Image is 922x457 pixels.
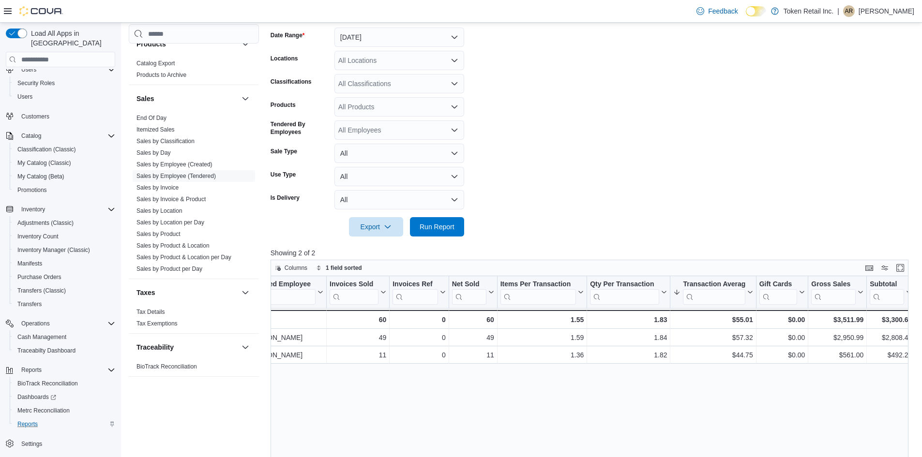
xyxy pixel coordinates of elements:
[590,280,667,305] button: Qty Per Transaction
[451,57,458,64] button: Open list of options
[14,271,65,283] a: Purchase Orders
[10,90,119,103] button: Users
[17,173,64,180] span: My Catalog (Beta)
[811,280,856,289] div: Gross Sales
[334,167,464,186] button: All
[21,366,42,374] span: Reports
[17,300,42,308] span: Transfers
[837,5,839,17] p: |
[14,91,36,103] a: Users
[136,288,155,297] h3: Taxes
[136,173,216,179] a: Sales by Employee (Tendered)
[14,418,42,430] a: Reports
[879,262,891,274] button: Display options
[14,405,74,416] a: Metrc Reconciliation
[811,314,863,325] div: $3,511.99
[14,77,115,89] span: Security Roles
[17,130,45,142] button: Catalog
[393,280,445,305] button: Invoices Ref
[17,219,74,227] span: Adjustments (Classic)
[14,217,115,229] span: Adjustments (Classic)
[673,349,753,361] div: $44.75
[870,349,912,361] div: $492.20
[859,5,914,17] p: [PERSON_NAME]
[14,345,79,356] a: Traceabilty Dashboard
[14,285,115,296] span: Transfers (Classic)
[21,206,45,213] span: Inventory
[14,345,115,356] span: Traceabilty Dashboard
[10,344,119,357] button: Traceabilty Dashboard
[17,287,66,295] span: Transfers (Classic)
[17,364,115,376] span: Reports
[271,171,296,178] label: Use Type
[136,254,231,261] a: Sales by Product & Location per Day
[330,280,386,305] button: Invoices Sold
[17,318,115,329] span: Operations
[14,231,62,242] a: Inventory Count
[17,204,115,215] span: Inventory
[452,314,494,325] div: 60
[14,271,115,283] span: Purchase Orders
[10,156,119,170] button: My Catalog (Classic)
[2,317,119,330] button: Operations
[247,332,323,343] div: [PERSON_NAME]
[17,64,40,75] button: Users
[500,280,576,305] div: Items Per Transaction
[14,331,115,343] span: Cash Management
[500,280,584,305] button: Items Per Transaction
[136,184,179,191] a: Sales by Invoice
[759,280,797,305] div: Gift Card Sales
[240,287,251,298] button: Taxes
[14,184,115,196] span: Promotions
[17,347,76,354] span: Traceabilty Dashboard
[285,264,307,272] span: Columns
[17,64,115,75] span: Users
[452,280,486,289] div: Net Sold
[17,420,38,428] span: Reports
[590,314,667,325] div: 1.83
[136,161,212,168] a: Sales by Employee (Created)
[393,332,445,343] div: 0
[136,219,204,226] a: Sales by Location per Day
[271,262,311,274] button: Columns
[330,349,386,361] div: 11
[136,60,175,67] a: Catalog Export
[14,285,70,296] a: Transfers (Classic)
[673,332,753,343] div: $57.32
[17,318,54,329] button: Operations
[136,242,210,249] a: Sales by Product & Location
[811,280,863,305] button: Gross Sales
[17,159,71,167] span: My Catalog (Classic)
[811,349,863,361] div: $561.00
[334,190,464,209] button: All
[136,230,181,238] span: Sales by Product
[240,93,251,104] button: Sales
[14,298,45,310] a: Transfers
[452,332,494,343] div: 49
[393,314,445,325] div: 0
[136,126,175,133] span: Itemized Sales
[21,132,41,140] span: Catalog
[136,320,178,327] span: Tax Exemptions
[17,204,49,215] button: Inventory
[420,222,454,232] span: Run Report
[759,314,805,325] div: $0.00
[17,273,61,281] span: Purchase Orders
[136,363,197,370] span: BioTrack Reconciliation
[2,129,119,143] button: Catalog
[2,203,119,216] button: Inventory
[17,380,78,387] span: BioTrack Reconciliation
[136,137,195,145] span: Sales by Classification
[590,280,659,305] div: Qty Per Transaction
[14,258,46,269] a: Manifests
[136,72,186,78] a: Products to Archive
[21,66,36,74] span: Users
[2,437,119,451] button: Settings
[271,147,297,155] label: Sale Type
[136,172,216,180] span: Sales by Employee (Tendered)
[14,298,115,310] span: Transfers
[271,101,296,109] label: Products
[271,78,312,86] label: Classifications
[759,332,805,343] div: $0.00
